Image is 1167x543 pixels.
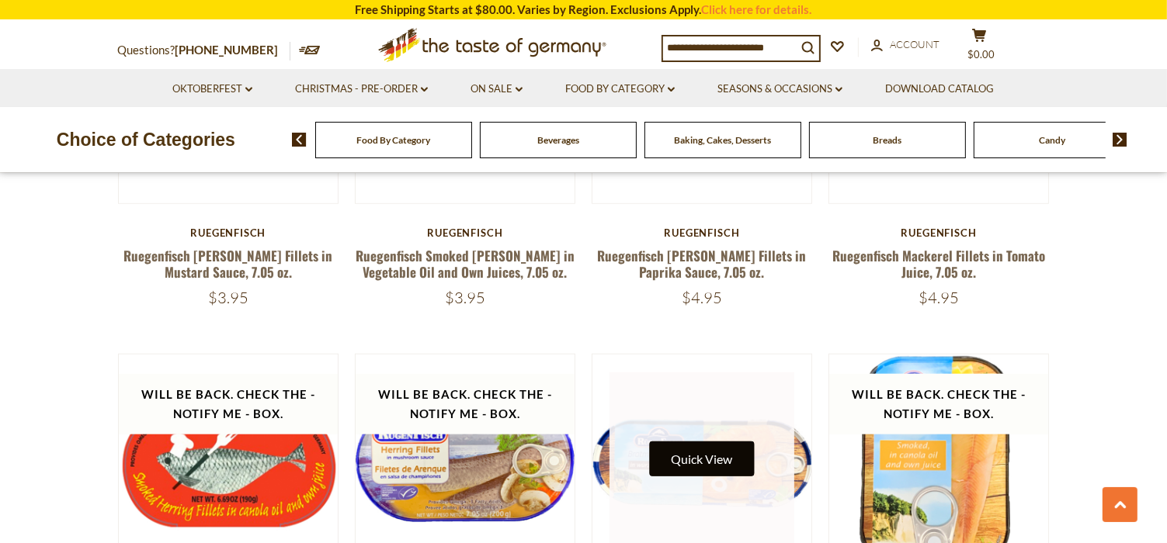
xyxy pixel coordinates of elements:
a: Beverages [537,134,579,146]
a: Account [871,36,940,54]
button: Quick View [650,441,755,476]
a: Click here for details. [702,2,812,16]
div: Ruegenfisch [118,227,339,239]
div: Ruegenfisch [828,227,1050,239]
a: Ruegenfisch [PERSON_NAME] Fillets in Paprika Sauce, 7.05 oz. [598,246,807,282]
a: Breads [873,134,901,146]
a: Ruegenfisch Mackerel Fillets in Tomato Juice, 7.05 oz. [832,246,1045,282]
span: $4.95 [919,288,959,307]
span: $3.95 [445,288,485,307]
div: Ruegenfisch [592,227,813,239]
a: Food By Category [356,134,430,146]
span: $4.95 [682,288,722,307]
a: Candy [1039,134,1065,146]
a: Oktoberfest [172,81,252,98]
span: $0.00 [967,48,995,61]
span: $3.95 [208,288,248,307]
a: Christmas - PRE-ORDER [295,81,428,98]
div: Ruegenfisch [355,227,576,239]
p: Questions? [118,40,290,61]
a: Seasons & Occasions [717,81,842,98]
img: previous arrow [292,133,307,147]
a: Ruegenfisch [PERSON_NAME] Fillets in Mustard Sauce, 7.05 oz. [123,246,332,282]
img: next arrow [1113,133,1127,147]
a: Food By Category [565,81,675,98]
a: On Sale [471,81,523,98]
a: [PHONE_NUMBER] [175,43,279,57]
a: Baking, Cakes, Desserts [674,134,771,146]
span: Account [891,38,940,50]
button: $0.00 [957,28,1003,67]
a: Download Catalog [885,81,994,98]
a: Ruegenfisch Smoked [PERSON_NAME] in Vegetable Oil and Own Juices, 7.05 oz. [356,246,575,282]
